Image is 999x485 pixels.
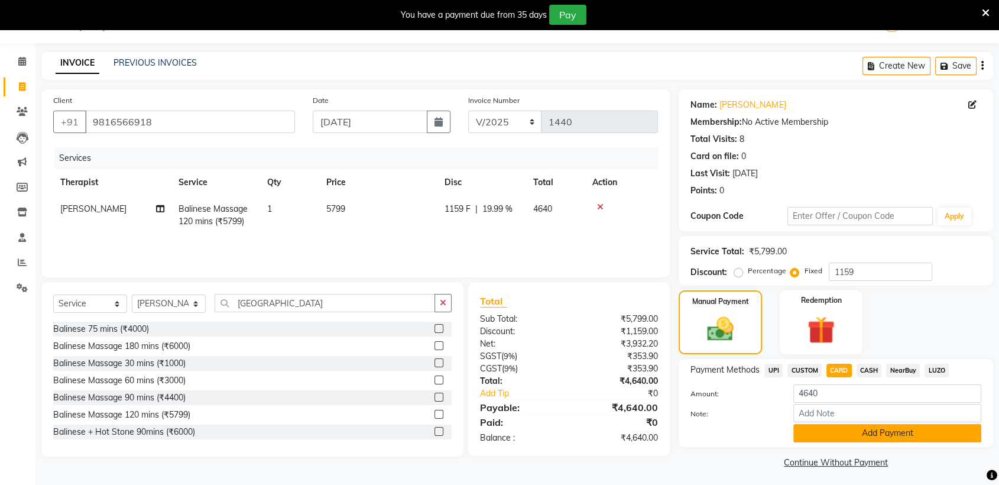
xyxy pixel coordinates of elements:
[401,9,547,21] div: You have a payment due from 35 days
[585,387,667,400] div: ₹0
[682,389,784,399] label: Amount:
[54,147,667,169] div: Services
[732,167,758,180] div: [DATE]
[793,404,981,422] input: Add Note
[445,203,471,215] span: 1159 F
[53,169,171,196] th: Therapist
[471,387,585,400] a: Add Tip
[690,210,787,222] div: Coupon Code
[793,384,981,403] input: Amount
[935,57,977,75] button: Save
[690,150,739,163] div: Card on file:
[533,203,552,214] span: 4640
[471,400,569,415] div: Payable:
[85,111,295,133] input: Search by Name/Mobile/Email/Code
[480,363,502,374] span: CGST
[569,400,667,415] div: ₹4,640.00
[468,95,520,106] label: Invoice Number
[800,295,841,306] label: Redemption
[313,95,329,106] label: Date
[53,357,186,370] div: Balinese Massage 30 mins (₹1000)
[471,338,569,350] div: Net:
[690,245,744,258] div: Service Total:
[569,432,667,444] div: ₹4,640.00
[475,203,478,215] span: |
[739,133,744,145] div: 8
[787,207,933,225] input: Enter Offer / Coupon Code
[749,245,786,258] div: ₹5,799.00
[938,208,971,225] button: Apply
[53,323,149,335] div: Balinese 75 mins (₹4000)
[690,133,737,145] div: Total Visits:
[569,363,667,375] div: ₹353.90
[171,169,260,196] th: Service
[826,364,852,377] span: CARD
[857,364,882,377] span: CASH
[113,57,197,68] a: PREVIOUS INVOICES
[690,266,727,279] div: Discount:
[692,296,749,307] label: Manual Payment
[179,203,248,227] span: Balinese Massage 120 mins (₹5799)
[690,185,717,197] div: Points:
[719,185,724,197] div: 0
[319,169,437,196] th: Price
[569,375,667,387] div: ₹4,640.00
[925,364,949,377] span: LUZO
[862,57,930,75] button: Create New
[886,364,920,377] span: NearBuy
[682,409,784,419] label: Note:
[569,415,667,429] div: ₹0
[504,351,515,361] span: 9%
[471,375,569,387] div: Total:
[471,363,569,375] div: ( )
[215,294,435,312] input: Search or Scan
[569,338,667,350] div: ₹3,932.20
[741,150,746,163] div: 0
[53,426,195,438] div: Balinese + Hot Stone 90mins (₹6000)
[471,313,569,325] div: Sub Total:
[793,424,981,442] button: Add Payment
[804,266,822,276] label: Fixed
[748,266,786,276] label: Percentage
[690,364,760,376] span: Payment Methods
[326,203,345,214] span: 5799
[569,350,667,363] div: ₹353.90
[719,99,786,111] a: [PERSON_NAME]
[482,203,513,215] span: 19.99 %
[549,5,586,25] button: Pay
[799,313,843,347] img: _gift.svg
[437,169,526,196] th: Disc
[471,325,569,338] div: Discount:
[53,111,86,133] button: +91
[690,116,742,128] div: Membership:
[569,325,667,338] div: ₹1,159.00
[764,364,783,377] span: UPI
[690,99,717,111] div: Name:
[569,313,667,325] div: ₹5,799.00
[471,432,569,444] div: Balance :
[681,457,991,469] a: Continue Without Payment
[480,295,507,308] span: Total
[53,392,186,404] div: Balinese Massage 90 mins (₹4400)
[690,116,981,128] div: No Active Membership
[260,169,319,196] th: Qty
[60,203,127,214] span: [PERSON_NAME]
[690,167,730,180] div: Last Visit:
[471,350,569,363] div: ( )
[53,95,72,106] label: Client
[53,409,190,421] div: Balinese Massage 120 mins (₹5799)
[267,203,272,214] span: 1
[53,374,186,387] div: Balinese Massage 60 mins (₹3000)
[699,314,741,344] img: _cash.svg
[480,351,501,361] span: SGST
[526,169,585,196] th: Total
[585,169,658,196] th: Action
[56,53,99,74] a: INVOICE
[471,415,569,429] div: Paid:
[53,340,190,353] div: Balinese Massage 180 mins (₹6000)
[504,364,515,373] span: 9%
[787,364,822,377] span: CUSTOM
